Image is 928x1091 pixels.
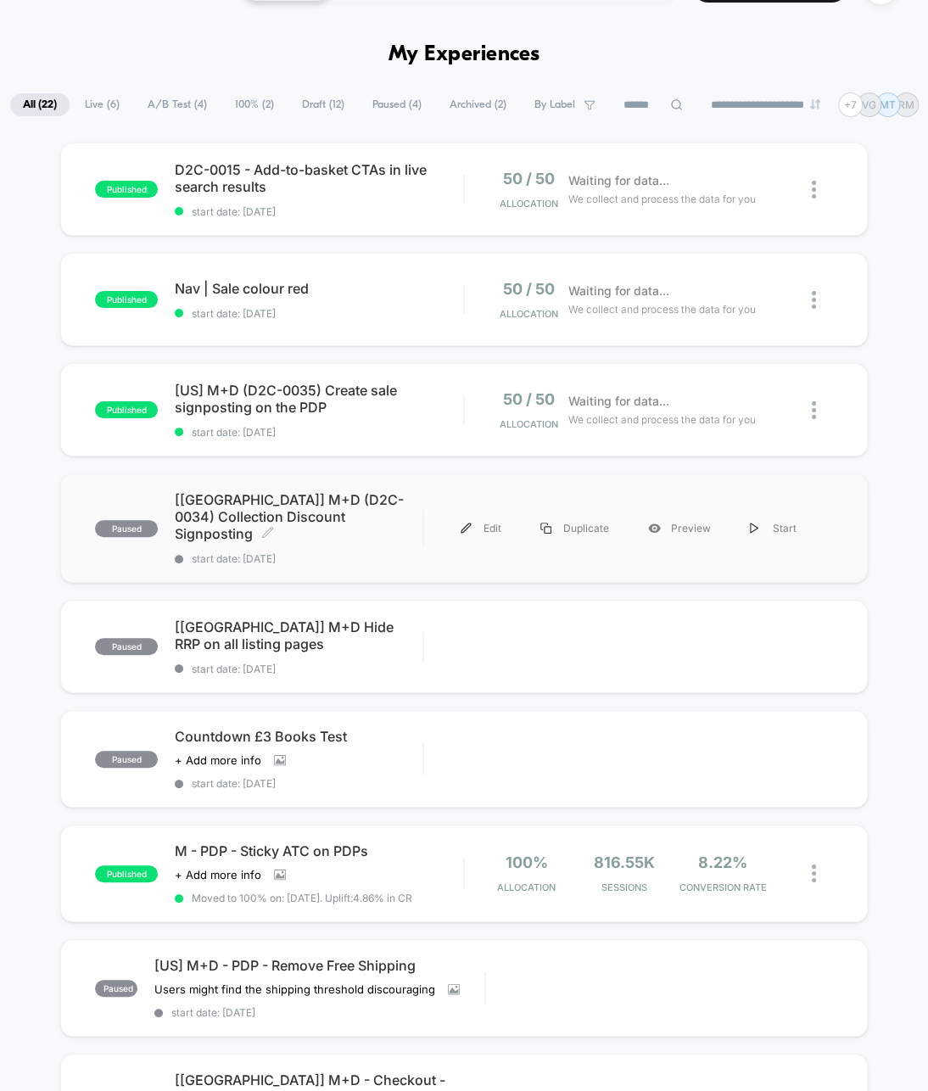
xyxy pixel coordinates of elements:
[521,509,629,547] div: Duplicate
[500,198,558,210] span: Allocation
[95,638,158,655] span: paused
[154,1006,484,1019] span: start date: [DATE]
[862,98,876,111] p: VG
[810,99,820,109] img: end
[500,308,558,320] span: Allocation
[175,426,463,439] span: start date: [DATE]
[503,390,555,408] span: 50 / 50
[698,853,747,871] span: 8.22%
[678,881,768,893] span: CONVERSION RATE
[95,751,158,768] span: paused
[175,205,463,218] span: start date: [DATE]
[95,401,158,418] span: published
[500,418,558,430] span: Allocation
[175,842,463,859] span: M - PDP - Sticky ATC on PDPs
[95,980,137,997] span: paused
[437,93,519,116] span: Archived ( 2 )
[812,401,816,419] img: close
[568,191,756,207] span: We collect and process the data for you
[95,865,158,882] span: published
[175,868,261,881] span: + Add more info
[175,280,463,297] span: Nav | Sale colour red
[10,93,70,116] span: All ( 22 )
[289,93,357,116] span: Draft ( 12 )
[95,291,158,308] span: published
[534,98,575,111] span: By Label
[579,881,669,893] span: Sessions
[568,392,669,411] span: Waiting for data...
[175,663,422,675] span: start date: [DATE]
[175,618,422,652] span: [[GEOGRAPHIC_DATA]] M+D Hide RRP on all listing pages
[812,291,816,309] img: close
[838,92,863,117] div: + 7
[540,523,551,534] img: menu
[222,93,287,116] span: 100% ( 2 )
[95,181,158,198] span: published
[461,523,472,534] img: menu
[812,181,816,199] img: close
[175,161,463,195] span: D2C-0015 - Add-to-basket CTAs in live search results
[812,864,816,882] img: close
[568,301,756,317] span: We collect and process the data for you
[506,853,548,871] span: 100%
[192,892,412,904] span: Moved to 100% on: [DATE] . Uplift: 4.86% in CR
[175,307,463,320] span: start date: [DATE]
[880,98,896,111] p: MT
[750,523,758,534] img: menu
[568,282,669,300] span: Waiting for data...
[503,280,555,298] span: 50 / 50
[594,853,655,871] span: 816.55k
[503,170,555,187] span: 50 / 50
[154,982,435,996] span: Users might find the shipping threshold discouraging
[360,93,434,116] span: Paused ( 4 )
[175,552,422,565] span: start date: [DATE]
[568,171,669,190] span: Waiting for data...
[175,753,261,767] span: + Add more info
[898,98,914,111] p: RM
[95,520,158,537] span: paused
[175,491,422,542] span: [[GEOGRAPHIC_DATA]] M+D (D2C-0034) Collection Discount Signposting
[497,881,556,893] span: Allocation
[135,93,220,116] span: A/B Test ( 4 )
[175,777,422,790] span: start date: [DATE]
[154,957,484,974] span: [US] M+D - PDP - Remove Free Shipping
[730,509,816,547] div: Start
[568,411,756,428] span: We collect and process the data for you
[175,728,422,745] span: Countdown £3 Books Test
[175,382,463,416] span: [US] M+D (D2C-0035) Create sale signposting on the PDP
[389,42,540,67] h1: My Experiences
[72,93,132,116] span: Live ( 6 )
[629,509,730,547] div: Preview
[441,509,521,547] div: Edit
